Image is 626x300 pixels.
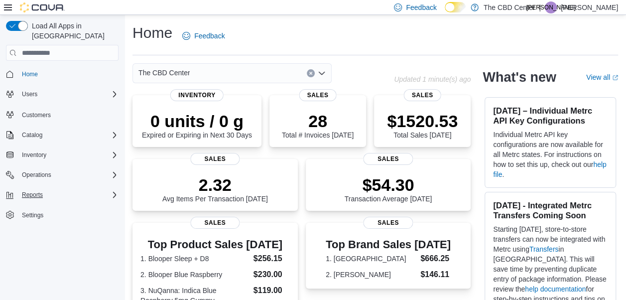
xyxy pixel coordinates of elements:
dd: $256.15 [253,253,290,265]
a: Customers [18,109,55,121]
span: Inventory [22,151,46,159]
span: Feedback [406,2,436,12]
span: Catalog [22,131,42,139]
button: Reports [18,189,47,201]
div: Total # Invoices [DATE] [282,111,354,139]
h2: What's new [483,69,556,85]
span: Operations [22,171,51,179]
button: Customers [2,107,123,122]
button: Open list of options [318,69,326,77]
dt: 1. [GEOGRAPHIC_DATA] [326,254,416,264]
p: Individual Metrc API key configurations are now available for all Metrc states. For instructions ... [493,130,608,179]
a: View allExternal link [586,73,618,81]
p: 28 [282,111,354,131]
a: Settings [18,209,47,221]
h3: Top Brand Sales [DATE] [326,239,451,251]
button: Inventory [2,148,123,162]
span: Home [18,68,119,80]
p: 0 units / 0 g [142,111,252,131]
span: Catalog [18,129,119,141]
svg: External link [612,75,618,81]
h3: [DATE] – Individual Metrc API Key Configurations [493,106,608,126]
span: Reports [22,191,43,199]
button: Catalog [18,129,46,141]
dt: 2. [PERSON_NAME] [326,270,416,280]
dd: $666.25 [420,253,451,265]
span: Settings [22,211,43,219]
h1: Home [132,23,172,43]
dd: $146.11 [420,269,451,281]
span: Load All Apps in [GEOGRAPHIC_DATA] [28,21,119,41]
p: [PERSON_NAME] [561,1,618,13]
p: $54.30 [345,175,432,195]
button: Catalog [2,128,123,142]
p: $1520.53 [387,111,458,131]
button: Inventory [18,149,50,161]
dt: 1. Blooper Sleep + D8 [140,254,250,264]
button: Home [2,67,123,81]
p: The CBD Center [484,1,535,13]
p: Updated 1 minute(s) ago [394,75,471,83]
input: Dark Mode [445,2,466,12]
a: Transfers [529,245,559,253]
span: Customers [18,108,119,121]
span: [PERSON_NAME] [526,1,576,13]
span: Sales [299,89,337,101]
dt: 2. Blooper Blue Raspberry [140,270,250,280]
div: Transaction Average [DATE] [345,175,432,203]
button: Users [18,88,41,100]
div: Total Sales [DATE] [387,111,458,139]
span: Feedback [194,31,225,41]
span: Settings [18,209,119,221]
span: Sales [190,153,240,165]
button: Users [2,87,123,101]
span: Sales [190,217,240,229]
a: Home [18,68,42,80]
a: help documentation [525,285,586,293]
a: Feedback [178,26,229,46]
img: Cova [20,2,65,12]
span: The CBD Center [138,67,190,79]
button: Clear input [307,69,315,77]
div: Julianne Auer [545,1,557,13]
span: Inventory [18,149,119,161]
h3: Top Product Sales [DATE] [140,239,290,251]
nav: Complex example [6,63,119,248]
span: Customers [22,111,51,119]
h3: [DATE] - Integrated Metrc Transfers Coming Soon [493,200,608,220]
a: help file [493,160,606,178]
span: Sales [404,89,441,101]
span: Users [22,90,37,98]
div: Expired or Expiring in Next 30 Days [142,111,252,139]
button: Operations [2,168,123,182]
span: Sales [364,153,413,165]
p: 2.32 [162,175,268,195]
button: Settings [2,208,123,222]
span: Inventory [170,89,224,101]
span: Home [22,70,38,78]
dd: $230.00 [253,269,290,281]
span: Sales [364,217,413,229]
dd: $119.00 [253,285,290,297]
span: Reports [18,189,119,201]
span: Operations [18,169,119,181]
button: Reports [2,188,123,202]
button: Operations [18,169,55,181]
div: Avg Items Per Transaction [DATE] [162,175,268,203]
span: Users [18,88,119,100]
